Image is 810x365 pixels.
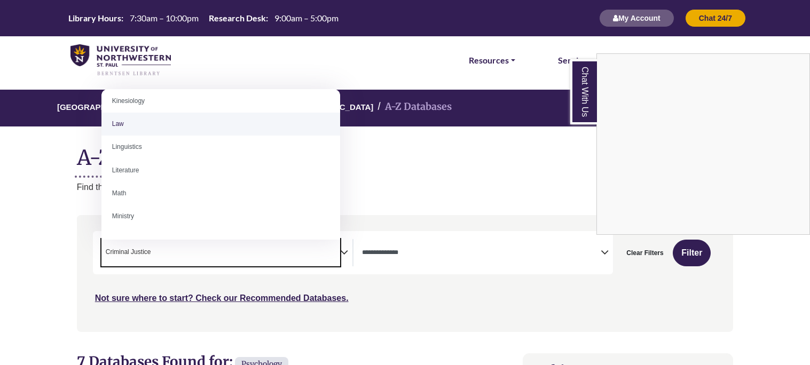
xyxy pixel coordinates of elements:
div: Chat With Us [596,53,810,235]
li: Kinesiology [101,90,340,113]
li: Ministry [101,205,340,228]
li: Math [101,182,340,205]
li: Modern Languages [101,228,340,251]
li: Literature [101,159,340,182]
iframe: Chat Widget [597,54,809,234]
a: Chat With Us [570,59,597,124]
li: Law [101,113,340,136]
li: Linguistics [101,136,340,158]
